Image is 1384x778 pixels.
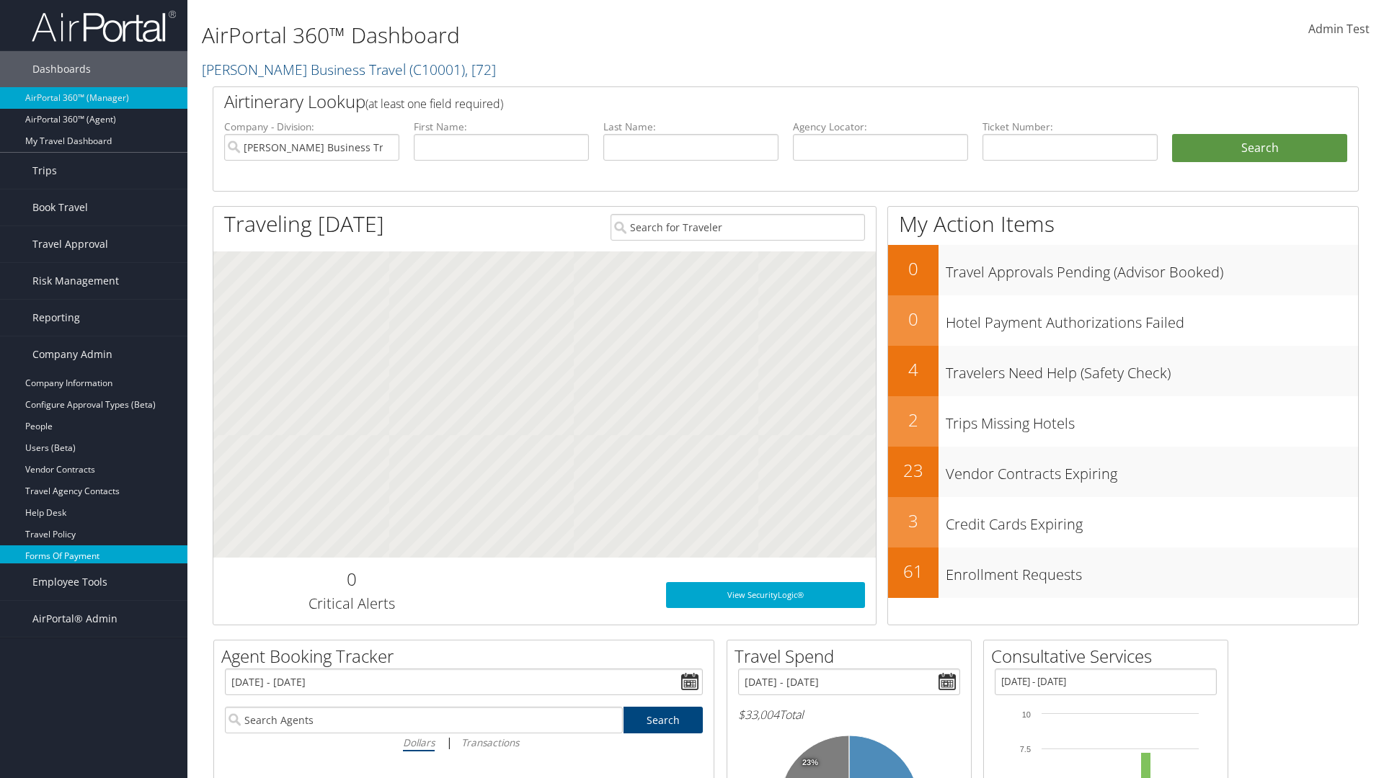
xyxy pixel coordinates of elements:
[888,447,1358,497] a: 23Vendor Contracts Expiring
[888,209,1358,239] h1: My Action Items
[202,60,496,79] a: [PERSON_NAME] Business Travel
[32,336,112,372] span: Company Admin
[1308,7,1370,52] a: Admin Test
[409,60,465,79] span: ( C10001 )
[888,509,939,533] h2: 3
[32,601,117,637] span: AirPortal® Admin
[888,256,939,281] h2: 0
[624,707,704,733] a: Search
[224,209,384,239] h1: Traveling [DATE]
[1020,745,1031,754] tspan: 7.5
[888,357,939,382] h2: 4
[888,458,939,483] h2: 23
[224,89,1252,114] h2: Airtinerary Lookup
[888,295,1358,346] a: 0Hotel Payment Authorizations Failed
[738,707,779,723] span: $33,004
[946,507,1358,535] h3: Credit Cards Expiring
[461,735,519,749] i: Transactions
[888,559,939,583] h2: 61
[225,733,703,751] div: |
[888,408,939,432] h2: 2
[735,644,971,669] h2: Travel Spend
[32,263,119,299] span: Risk Management
[888,547,1358,598] a: 61Enrollment Requests
[224,567,479,591] h2: 0
[225,707,623,733] input: Search Agents
[802,759,818,767] tspan: 23%
[221,644,714,669] h2: Agent Booking Tracker
[202,20,980,50] h1: AirPortal 360™ Dashboard
[888,396,1358,447] a: 2Trips Missing Hotels
[666,582,865,608] a: View SecurityLogic®
[414,120,589,134] label: First Name:
[1022,710,1031,719] tspan: 10
[465,60,496,79] span: , [ 72 ]
[224,594,479,614] h3: Critical Alerts
[603,120,778,134] label: Last Name:
[365,96,503,112] span: (at least one field required)
[403,735,435,749] i: Dollars
[946,305,1358,333] h3: Hotel Payment Authorizations Failed
[224,120,399,134] label: Company - Division:
[946,255,1358,282] h3: Travel Approvals Pending (Advisor Booked)
[32,9,176,43] img: airportal-logo.png
[946,457,1358,484] h3: Vendor Contracts Expiring
[611,214,865,241] input: Search for Traveler
[1172,134,1347,163] button: Search
[982,120,1158,134] label: Ticket Number:
[32,226,108,262] span: Travel Approval
[888,307,939,331] h2: 0
[32,51,91,87] span: Dashboards
[888,245,1358,295] a: 0Travel Approvals Pending (Advisor Booked)
[946,406,1358,434] h3: Trips Missing Hotels
[32,564,107,600] span: Employee Tools
[888,497,1358,547] a: 3Credit Cards Expiring
[888,346,1358,396] a: 4Travelers Need Help (Safety Check)
[32,153,57,189] span: Trips
[991,644,1228,669] h2: Consultative Services
[946,356,1358,383] h3: Travelers Need Help (Safety Check)
[32,189,88,225] span: Book Travel
[32,300,80,336] span: Reporting
[1308,21,1370,37] span: Admin Test
[946,558,1358,585] h3: Enrollment Requests
[793,120,968,134] label: Agency Locator:
[738,707,960,723] h6: Total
